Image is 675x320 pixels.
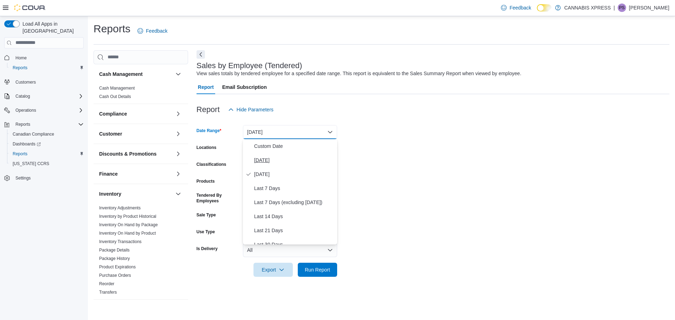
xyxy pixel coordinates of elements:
[13,92,84,100] span: Catalog
[197,162,226,167] label: Classifications
[99,265,136,269] a: Product Expirations
[13,106,84,115] span: Operations
[174,170,182,178] button: Finance
[99,190,173,197] button: Inventory
[254,240,334,249] span: Last 30 Days
[99,230,156,236] span: Inventory On Hand by Product
[197,178,215,184] label: Products
[14,4,46,11] img: Cova
[197,212,216,218] label: Sale Type
[10,64,84,72] span: Reports
[197,50,205,59] button: Next
[174,150,182,158] button: Discounts & Promotions
[10,159,52,168] a: [US_STATE] CCRS
[13,78,84,86] span: Customers
[15,55,27,61] span: Home
[99,239,142,244] span: Inventory Transactions
[629,4,669,12] p: [PERSON_NAME]
[1,77,86,87] button: Customers
[13,174,33,182] a: Settings
[99,281,114,287] span: Reorder
[258,263,289,277] span: Export
[146,27,167,34] span: Feedback
[13,120,33,129] button: Reports
[99,130,122,137] h3: Customer
[99,190,121,197] h3: Inventory
[174,130,182,138] button: Customer
[253,263,293,277] button: Export
[99,214,156,219] a: Inventory by Product Historical
[94,84,188,104] div: Cash Management
[174,190,182,198] button: Inventory
[254,156,334,164] span: [DATE]
[613,4,615,12] p: |
[99,239,142,244] a: Inventory Transactions
[99,85,135,91] span: Cash Management
[15,79,36,85] span: Customers
[135,24,170,38] a: Feedback
[243,125,337,139] button: [DATE]
[197,229,215,235] label: Use Type
[99,170,118,177] h3: Finance
[1,105,86,115] button: Operations
[15,122,30,127] span: Reports
[197,246,218,252] label: Is Delivery
[13,141,41,147] span: Dashboards
[7,139,86,149] a: Dashboards
[7,63,86,73] button: Reports
[99,222,158,227] a: Inventory On Hand by Package
[537,4,552,12] input: Dark Mode
[10,140,44,148] a: Dashboards
[10,130,84,138] span: Canadian Compliance
[619,4,625,12] span: PS
[225,103,276,117] button: Hide Parameters
[15,175,31,181] span: Settings
[99,273,131,278] a: Purchase Orders
[7,159,86,169] button: [US_STATE] CCRS
[13,106,39,115] button: Operations
[1,91,86,101] button: Catalog
[618,4,626,12] div: Peter Soliman
[254,170,334,178] span: [DATE]
[254,212,334,221] span: Last 14 Days
[13,53,84,62] span: Home
[222,80,267,94] span: Email Subscription
[99,256,130,261] a: Package History
[498,1,534,15] a: Feedback
[197,61,302,70] h3: Sales by Employee (Tendered)
[254,198,334,207] span: Last 7 Days (excluding [DATE])
[10,140,84,148] span: Dashboards
[99,86,135,91] a: Cash Management
[13,131,54,137] span: Canadian Compliance
[99,264,136,270] span: Product Expirations
[254,184,334,192] span: Last 7 Days
[99,130,173,137] button: Customer
[99,110,127,117] h3: Compliance
[305,266,330,273] span: Run Report
[99,150,173,157] button: Discounts & Promotions
[13,54,30,62] a: Home
[99,222,158,228] span: Inventory On Hand by Package
[99,205,141,211] span: Inventory Adjustments
[13,92,33,100] button: Catalog
[13,174,84,182] span: Settings
[10,159,84,168] span: Washington CCRS
[15,93,30,99] span: Catalog
[99,94,131,99] a: Cash Out Details
[99,247,130,253] span: Package Details
[99,290,117,295] a: Transfers
[7,129,86,139] button: Canadian Compliance
[99,150,156,157] h3: Discounts & Promotions
[13,78,39,86] a: Customers
[99,71,173,78] button: Cash Management
[564,4,611,12] p: CANNABIS XPRESS
[174,110,182,118] button: Compliance
[1,173,86,183] button: Settings
[254,142,334,150] span: Custom Date
[99,281,114,286] a: Reorder
[4,50,84,202] nav: Complex example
